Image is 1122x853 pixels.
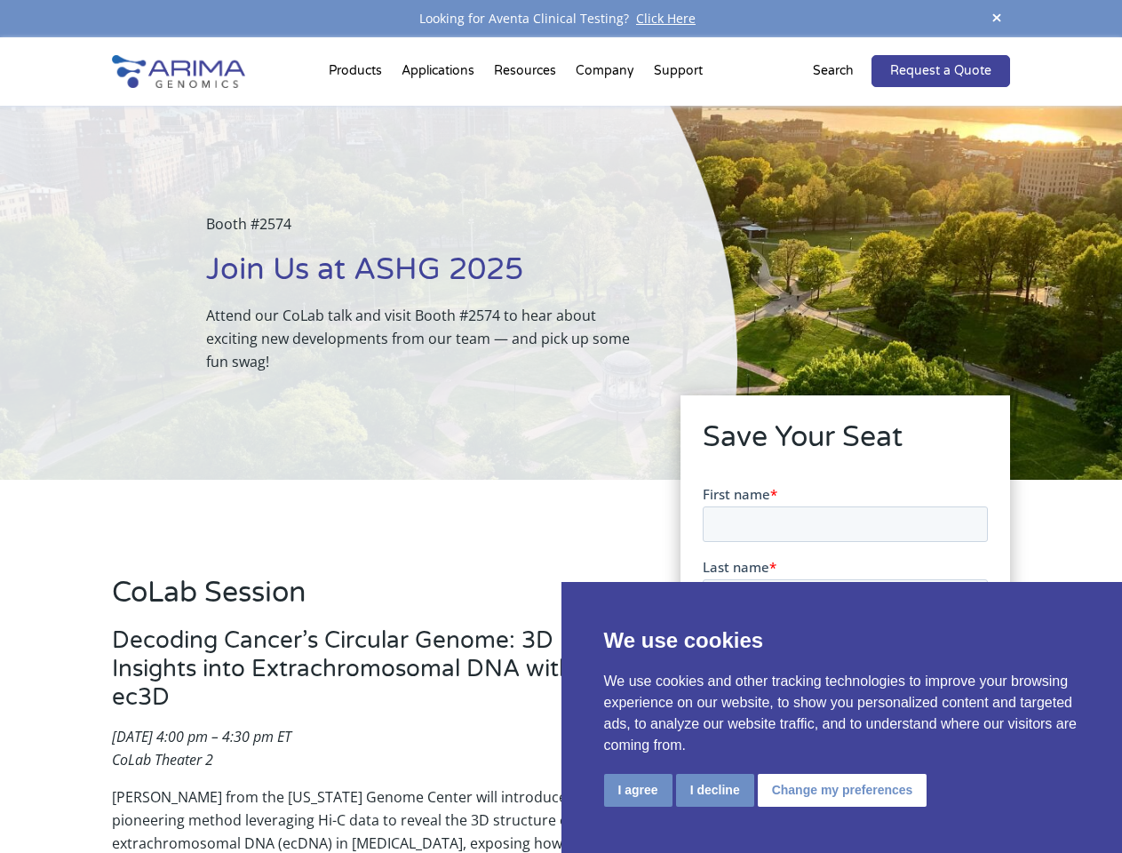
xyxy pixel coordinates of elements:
img: Arima-Genomics-logo [112,55,245,88]
p: Attend our CoLab talk and visit Booth #2574 to hear about exciting new developments from our team... [206,304,648,373]
h3: Decoding Cancer’s Circular Genome: 3D Insights into Extrachromosomal DNA with ec3D [112,626,631,725]
h2: CoLab Session [112,573,631,626]
button: Change my preferences [758,774,927,807]
em: CoLab Theater 2 [112,750,213,769]
button: I decline [676,774,754,807]
p: We use cookies [604,625,1080,657]
p: Search [813,60,854,83]
em: [DATE] 4:00 pm – 4:30 pm ET [112,727,291,746]
p: Booth #2574 [206,212,648,250]
a: Click Here [629,10,703,27]
h1: Join Us at ASHG 2025 [206,250,648,304]
p: We use cookies and other tracking technologies to improve your browsing experience on our website... [604,671,1080,756]
div: Looking for Aventa Clinical Testing? [112,7,1009,30]
button: I agree [604,774,672,807]
h2: Save Your Seat [703,418,988,471]
a: Request a Quote [871,55,1010,87]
